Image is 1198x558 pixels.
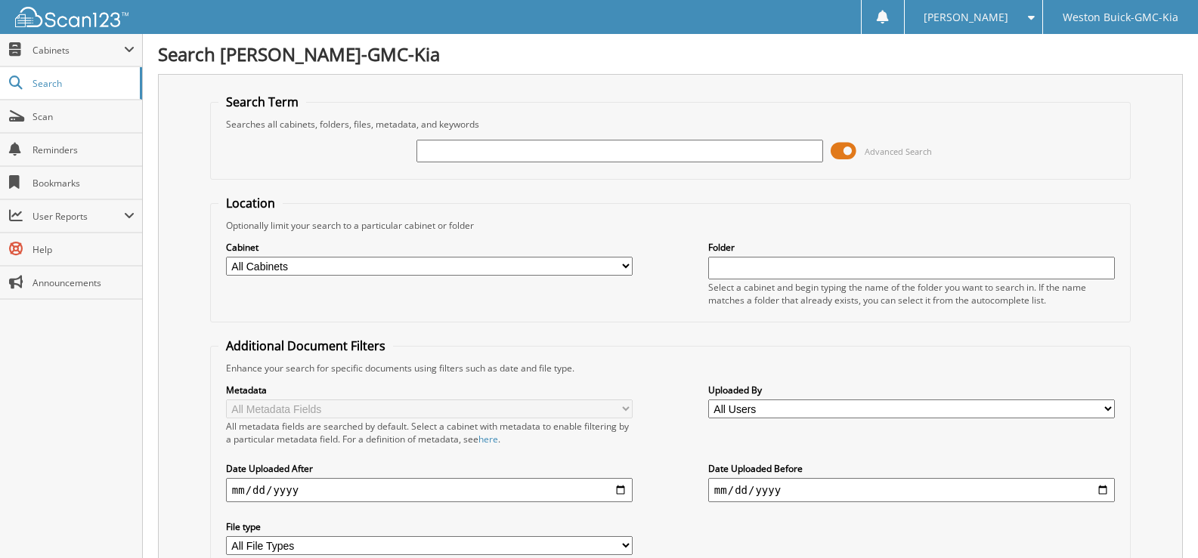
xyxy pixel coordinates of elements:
div: All metadata fields are searched by default. Select a cabinet with metadata to enable filtering b... [226,420,633,445]
label: Folder [708,241,1115,254]
span: Reminders [33,143,135,156]
span: User Reports [33,210,124,223]
label: Cabinet [226,241,633,254]
span: Bookmarks [33,177,135,190]
div: Searches all cabinets, folders, files, metadata, and keywords [218,118,1122,131]
label: Date Uploaded Before [708,462,1115,475]
span: Announcements [33,276,135,289]
div: Optionally limit your search to a particular cabinet or folder [218,219,1122,232]
div: Select a cabinet and begin typing the name of the folder you want to search in. If the name match... [708,281,1115,307]
h1: Search [PERSON_NAME]-GMC-Kia [158,42,1183,66]
label: Metadata [226,384,633,396]
span: Search [33,77,132,90]
legend: Search Term [218,94,306,110]
span: Scan [33,110,135,123]
span: Cabinets [33,44,124,57]
input: start [226,478,633,502]
label: Uploaded By [708,384,1115,396]
label: Date Uploaded After [226,462,633,475]
legend: Location [218,195,283,211]
span: Advanced Search [865,146,932,157]
div: Enhance your search for specific documents using filters such as date and file type. [218,362,1122,375]
legend: Additional Document Filters [218,338,393,354]
a: here [478,433,498,445]
label: File type [226,520,633,533]
span: [PERSON_NAME] [924,13,1008,22]
span: Help [33,243,135,256]
img: scan123-logo-white.svg [15,7,128,27]
span: Weston Buick-GMC-Kia [1063,13,1178,22]
input: end [708,478,1115,502]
